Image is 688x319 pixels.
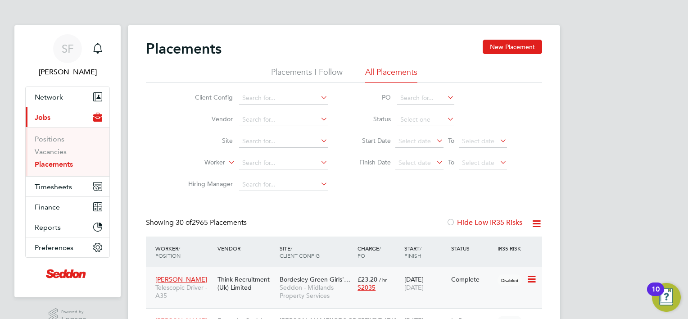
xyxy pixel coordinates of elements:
[398,137,431,145] span: Select date
[35,182,72,191] span: Timesheets
[365,67,417,83] li: All Placements
[277,240,355,264] div: Site
[155,245,181,259] span: / Position
[26,107,109,127] button: Jobs
[402,240,449,264] div: Start
[397,114,454,126] input: Select one
[239,114,328,126] input: Search for...
[35,223,61,232] span: Reports
[239,92,328,105] input: Search for...
[280,275,350,283] span: Bordesley Green Girls'…
[173,158,225,167] label: Worker
[355,240,402,264] div: Charge
[445,156,457,168] span: To
[35,243,73,252] span: Preferences
[35,135,64,143] a: Positions
[446,218,522,227] label: Hide Low IR35 Risks
[146,40,222,58] h2: Placements
[35,113,50,122] span: Jobs
[181,93,233,101] label: Client Config
[451,275,493,283] div: Complete
[350,93,391,101] label: PO
[652,289,660,301] div: 10
[397,92,454,105] input: Search for...
[146,218,249,228] div: Showing
[181,115,233,123] label: Vendor
[153,270,542,278] a: [PERSON_NAME]Telescopic Driver - A35Think Recruitment (Uk) LimitedBordesley Green Girls'…Seddon -...
[280,283,353,300] span: Seddon - Midlands Property Services
[280,245,320,259] span: / Client Config
[445,135,457,146] span: To
[239,157,328,169] input: Search for...
[155,275,207,283] span: [PERSON_NAME]
[35,147,67,156] a: Vacancies
[350,158,391,166] label: Finish Date
[358,283,376,292] span: S2035
[404,245,421,259] span: / Finish
[239,135,328,148] input: Search for...
[181,137,233,145] label: Site
[350,115,391,123] label: Status
[26,237,109,257] button: Preferences
[462,137,494,145] span: Select date
[35,160,73,169] a: Placements
[176,218,192,227] span: 30 of
[26,87,109,107] button: Network
[239,178,328,191] input: Search for...
[483,40,542,54] button: New Placement
[462,159,494,167] span: Select date
[155,283,213,300] span: Telescopic Driver - A35
[495,240,526,256] div: IR35 Risk
[215,271,277,296] div: Think Recruitment (Uk) Limited
[402,271,449,296] div: [DATE]
[14,25,121,297] nav: Main navigation
[62,43,74,55] span: SF
[358,275,377,283] span: £23.20
[176,218,247,227] span: 2965 Placements
[25,267,110,281] a: Go to home page
[153,240,215,264] div: Worker
[498,274,522,286] span: Disabled
[404,283,424,292] span: [DATE]
[35,93,63,101] span: Network
[215,240,277,256] div: Vendor
[46,267,89,281] img: seddonconstruction-logo-retina.png
[61,308,86,316] span: Powered by
[35,203,60,211] span: Finance
[26,197,109,217] button: Finance
[26,177,109,196] button: Timesheets
[652,283,681,312] button: Open Resource Center, 10 new notifications
[25,67,110,77] span: Stephen Foster
[449,240,496,256] div: Status
[26,127,109,176] div: Jobs
[350,137,391,145] label: Start Date
[358,245,381,259] span: / PO
[379,276,387,283] span: / hr
[271,67,343,83] li: Placements I Follow
[398,159,431,167] span: Select date
[26,217,109,237] button: Reports
[25,34,110,77] a: SF[PERSON_NAME]
[181,180,233,188] label: Hiring Manager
